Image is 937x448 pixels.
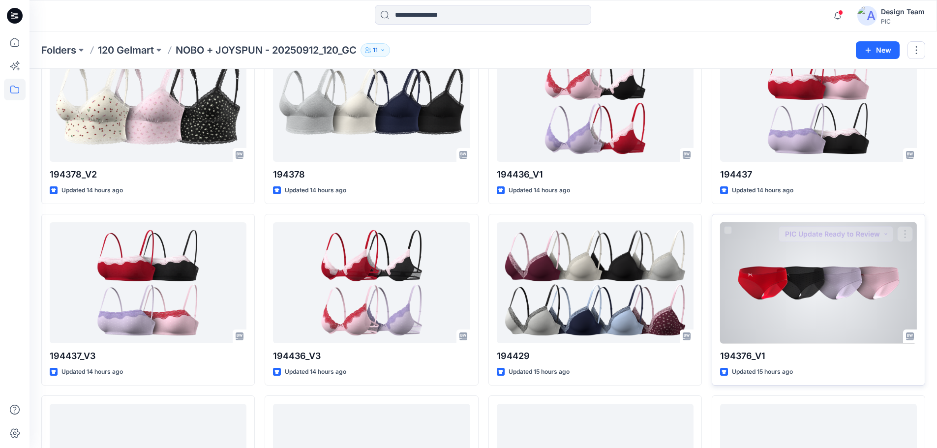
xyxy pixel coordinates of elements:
[856,41,900,59] button: New
[732,185,793,196] p: Updated 14 hours ago
[881,6,925,18] div: Design Team
[720,222,917,344] a: 194376_V1
[497,168,694,181] p: 194436_V1
[285,185,346,196] p: Updated 14 hours ago
[41,43,76,57] a: Folders
[273,40,470,162] a: 194378
[732,367,793,377] p: Updated 15 hours ago
[509,185,570,196] p: Updated 14 hours ago
[50,349,246,363] p: 194437_V3
[720,349,917,363] p: 194376_V1
[50,168,246,181] p: 194378_V2
[61,367,123,377] p: Updated 14 hours ago
[361,43,390,57] button: 11
[720,168,917,181] p: 194437
[881,18,925,25] div: PIC
[285,367,346,377] p: Updated 14 hours ago
[176,43,357,57] p: NOBO + JOYSPUN - 20250912_120_GC
[857,6,877,26] img: avatar
[497,222,694,344] a: 194429
[497,349,694,363] p: 194429
[720,40,917,162] a: 194437
[273,222,470,344] a: 194436_V3
[273,349,470,363] p: 194436_V3
[273,168,470,181] p: 194378
[50,40,246,162] a: 194378_V2
[61,185,123,196] p: Updated 14 hours ago
[373,45,378,56] p: 11
[50,222,246,344] a: 194437_V3
[497,40,694,162] a: 194436_V1
[509,367,570,377] p: Updated 15 hours ago
[98,43,154,57] a: 120 Gelmart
